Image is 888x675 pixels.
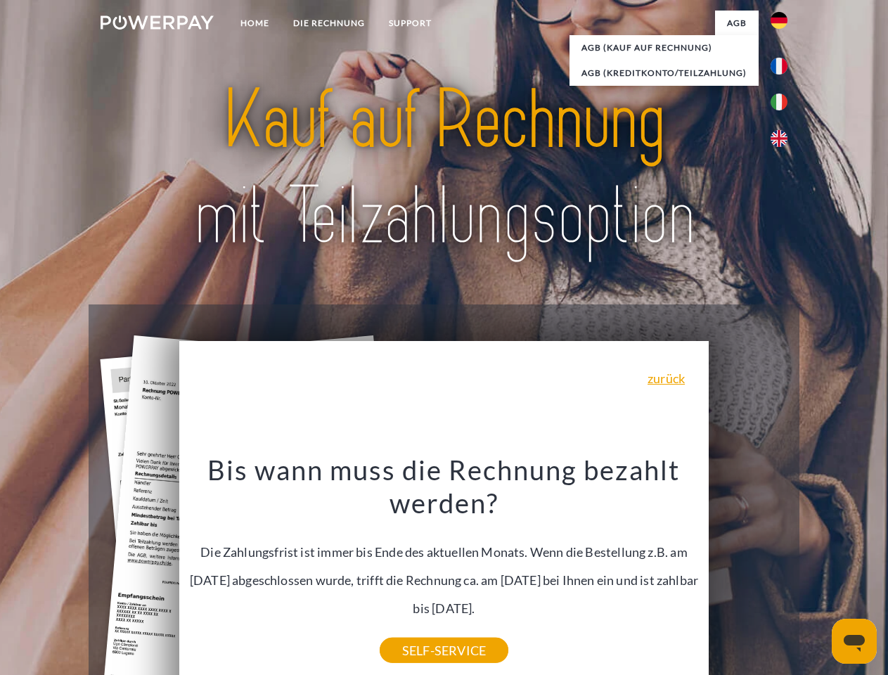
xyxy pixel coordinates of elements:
[648,372,685,385] a: zurück
[570,60,759,86] a: AGB (Kreditkonto/Teilzahlung)
[281,11,377,36] a: DIE RECHNUNG
[101,15,214,30] img: logo-powerpay-white.svg
[771,94,787,110] img: it
[771,12,787,29] img: de
[134,67,754,269] img: title-powerpay_de.svg
[188,453,701,520] h3: Bis wann muss die Rechnung bezahlt werden?
[715,11,759,36] a: agb
[380,638,508,663] a: SELF-SERVICE
[570,35,759,60] a: AGB (Kauf auf Rechnung)
[229,11,281,36] a: Home
[377,11,444,36] a: SUPPORT
[832,619,877,664] iframe: Schaltfläche zum Öffnen des Messaging-Fensters
[771,58,787,75] img: fr
[188,453,701,650] div: Die Zahlungsfrist ist immer bis Ende des aktuellen Monats. Wenn die Bestellung z.B. am [DATE] abg...
[771,130,787,147] img: en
